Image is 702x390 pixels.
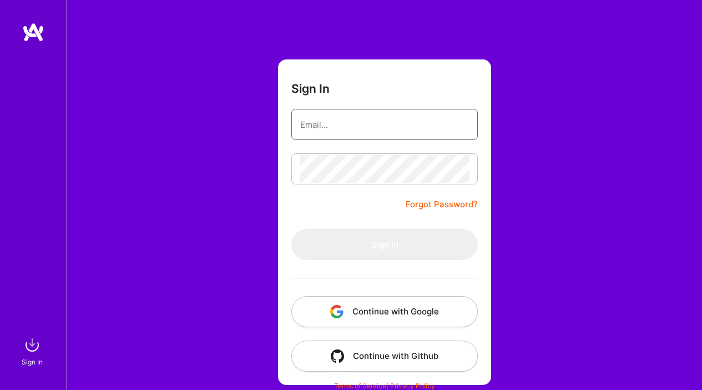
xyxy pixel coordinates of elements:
[330,305,344,318] img: icon
[23,334,43,368] a: sign inSign In
[21,334,43,356] img: sign in
[22,22,44,42] img: logo
[67,360,702,388] div: © 2025 ATeams Inc., All rights reserved.
[291,296,478,327] button: Continue with Google
[22,356,43,368] div: Sign In
[390,382,435,390] a: Privacy Policy
[291,229,478,260] button: Sign In
[334,382,386,390] a: Terms of Service
[331,349,344,363] img: icon
[300,111,469,139] input: Email...
[291,341,478,372] button: Continue with Github
[334,382,435,390] span: |
[406,198,478,211] a: Forgot Password?
[291,82,330,96] h3: Sign In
